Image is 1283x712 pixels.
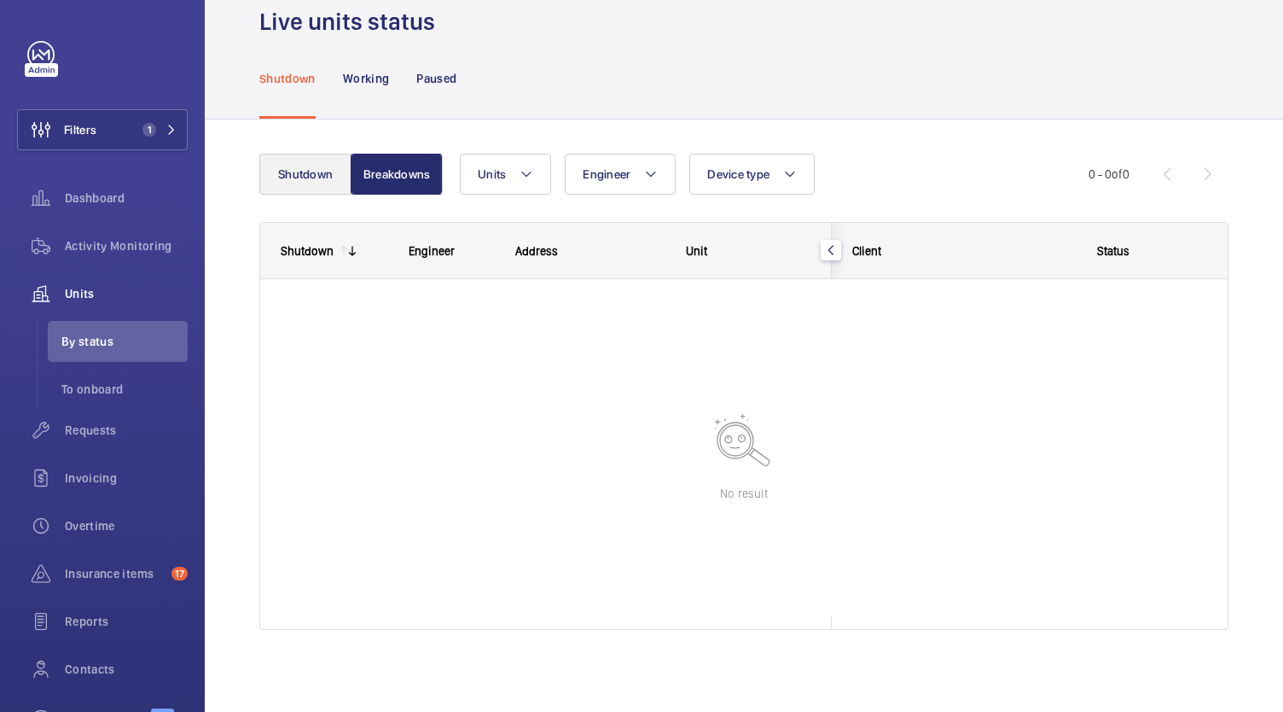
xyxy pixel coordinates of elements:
[64,121,96,138] span: Filters
[689,154,815,195] button: Device type
[65,470,188,487] span: Invoicing
[142,123,156,137] span: 1
[281,244,334,258] div: Shutdown
[686,244,811,258] div: Unit
[565,154,676,195] button: Engineer
[65,190,188,207] span: Dashboard
[1097,244,1129,258] span: Status
[460,154,551,195] button: Units
[1089,168,1129,180] span: 0 - 0 0
[259,6,445,38] h1: Live units status
[852,244,881,258] span: Client
[409,244,455,258] span: Engineer
[65,661,188,678] span: Contacts
[65,613,188,630] span: Reports
[65,237,188,254] span: Activity Monitoring
[583,167,630,181] span: Engineer
[61,381,188,398] span: To onboard
[515,244,558,258] span: Address
[259,154,351,195] button: Shutdown
[707,167,769,181] span: Device type
[351,154,443,195] button: Breakdowns
[416,70,456,87] p: Paused
[17,109,188,150] button: Filters1
[171,567,188,581] span: 17
[478,167,506,181] span: Units
[61,333,188,350] span: By status
[343,70,389,87] p: Working
[65,565,165,582] span: Insurance items
[65,285,188,302] span: Units
[1112,167,1123,181] span: of
[65,422,188,439] span: Requests
[65,517,188,534] span: Overtime
[259,70,316,87] p: Shutdown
